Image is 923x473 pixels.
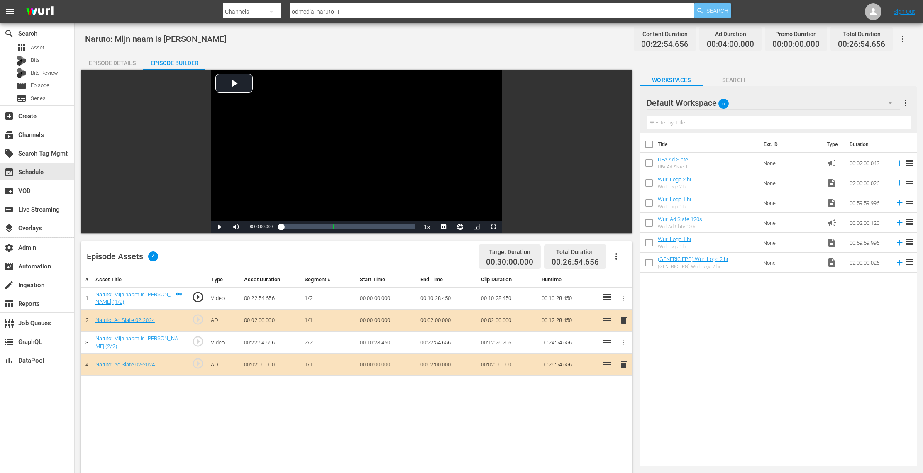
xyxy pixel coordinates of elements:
td: 00:02:00.000 [417,354,478,376]
td: 00:12:26.206 [478,332,538,354]
span: Automation [4,261,14,271]
td: None [760,153,823,173]
a: Naruto: Mijn naam is [PERSON_NAME] (1/2) [95,291,171,305]
a: Wurl Logo 2 hr [658,176,691,183]
td: 00:02:00.120 [846,213,892,233]
span: Series [17,93,27,103]
td: 1/2 [301,287,357,310]
span: reorder [904,257,914,267]
td: 00:02:00.000 [478,354,538,376]
span: Search Tag Mgmt [4,149,14,158]
td: 1 [81,287,92,310]
img: ans4CAIJ8jUAAAAAAAAAAAAAAAAAAAAAAAAgQb4GAAAAAAAAAAAAAAAAAAAAAAAAJMjXAAAAAAAAAAAAAAAAAAAAAAAAgAT5G... [20,2,60,22]
td: 1/1 [301,310,357,332]
td: AD [208,354,241,376]
span: 4 [148,251,158,261]
span: Episode [17,81,27,91]
span: Search [706,3,728,18]
a: Naruto: Ad Slate 02-2024 [95,361,155,368]
td: 00:02:00.043 [846,153,892,173]
span: delete [619,315,629,325]
button: Search [694,3,731,18]
td: 3 [81,332,92,354]
td: 00:26:54.656 [538,354,599,376]
th: Asset Duration [241,272,301,288]
span: Episode [31,81,49,90]
a: Wurl Logo 1 hr [658,196,691,202]
th: End Time [417,272,478,288]
td: None [760,173,823,193]
td: 00:02:00.000 [241,354,301,376]
th: Segment # [301,272,357,288]
th: Clip Duration [478,272,538,288]
button: delete [619,359,629,371]
span: 00:22:54.656 [641,40,689,49]
div: UFA Ad Slate 1 [658,164,692,170]
span: play_circle_outline [192,357,204,370]
button: Jump To Time [452,221,469,233]
span: Workspaces [640,75,703,85]
span: Video [827,198,837,208]
span: Search [4,29,14,39]
span: 00:04:00.000 [707,40,754,49]
svg: Add to Episode [895,178,904,188]
td: 00:00:00.000 [357,310,417,332]
div: Progress Bar [281,224,415,229]
td: 00:10:28.450 [478,287,538,310]
span: Naruto: Mijn naam is [PERSON_NAME] [85,34,226,44]
span: Ad [827,158,837,168]
th: Asset Title [92,272,186,288]
th: Duration [845,133,894,156]
div: Promo Duration [772,28,820,40]
th: Ext. ID [759,133,822,156]
button: Episode Details [81,53,143,70]
span: GraphQL [4,337,14,347]
div: Episode Details [81,53,143,73]
span: DataPool [4,356,14,366]
th: Type [208,272,241,288]
td: 00:02:00.000 [417,310,478,332]
button: Play [211,221,228,233]
a: Naruto: Mijn naam is [PERSON_NAME] (2/2) [95,335,178,349]
td: 00:02:00.000 [241,310,301,332]
span: 6 [718,95,729,112]
td: 00:02:00.000 [478,310,538,332]
div: Wurl Logo 1 hr [658,244,691,249]
button: Captions [435,221,452,233]
td: 00:22:54.656 [241,332,301,354]
span: Search [703,75,765,85]
th: Runtime [538,272,599,288]
span: Asset [17,43,27,53]
span: Series [31,94,46,102]
div: (GENERIC EPG) Wurl Logo 2 hr [658,264,728,269]
th: Start Time [357,272,417,288]
th: Type [822,133,845,156]
span: Overlays [4,223,14,233]
span: Create [4,111,14,121]
button: Picture-in-Picture [469,221,485,233]
svg: Add to Episode [895,218,904,227]
a: Wurl Ad Slate 120s [658,216,702,222]
div: Video Player [211,70,502,233]
button: Playback Rate [419,221,435,233]
button: Fullscreen [485,221,502,233]
svg: Add to Episode [895,198,904,207]
button: more_vert [901,93,911,113]
td: 00:59:59.996 [846,193,892,213]
td: 02:00:00.026 [846,173,892,193]
td: 00:22:54.656 [241,287,301,310]
div: Total Duration [552,246,599,258]
td: None [760,253,823,273]
a: Wurl Logo 1 hr [658,236,691,242]
td: None [760,213,823,233]
div: Bits [17,56,27,66]
td: Video [208,332,241,354]
td: 00:59:59.996 [846,233,892,253]
span: 00:26:54.656 [838,40,885,49]
span: Live Streaming [4,205,14,215]
span: Video [827,258,837,268]
th: Title [658,133,759,156]
a: Naruto: Ad Slate 02-2024 [95,317,155,323]
span: Admin [4,243,14,253]
td: 00:22:54.656 [417,332,478,354]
